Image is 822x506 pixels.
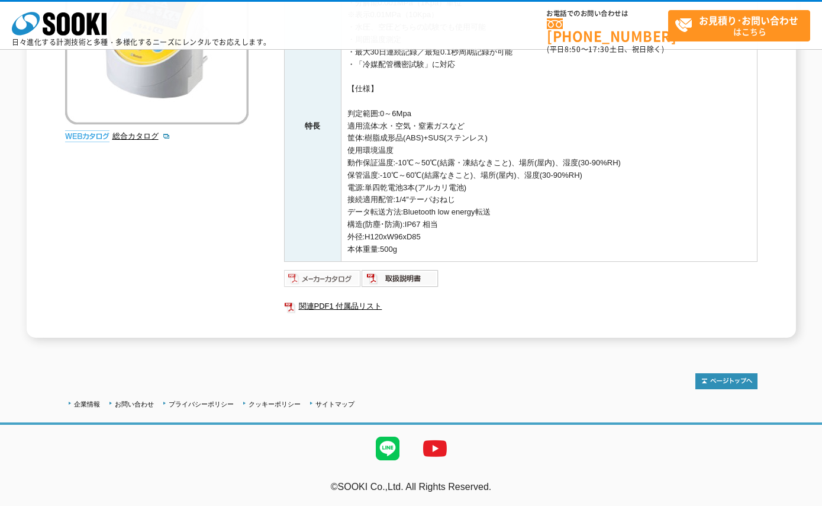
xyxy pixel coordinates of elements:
a: [PHONE_NUMBER] [547,18,668,43]
img: LINE [364,425,411,472]
a: 総合カタログ [112,132,170,140]
a: メーカーカタログ [284,277,362,286]
a: クッキーポリシー [249,401,301,408]
span: (平日 ～ 土日、祝日除く) [547,44,664,55]
a: 企業情報 [74,401,100,408]
span: お電話でのお問い合わせは [547,10,668,17]
img: YouTube [411,425,459,472]
img: トップページへ [695,373,757,389]
a: 関連PDF1 付属品リスト [284,299,757,314]
a: テストMail [776,494,822,504]
img: 取扱説明書 [362,269,439,288]
img: メーカーカタログ [284,269,362,288]
span: 17:30 [588,44,610,55]
a: サイトマップ [315,401,354,408]
span: はこちら [675,11,810,40]
a: お見積り･お問い合わせはこちら [668,10,810,41]
a: お問い合わせ [115,401,154,408]
strong: お見積り･お問い合わせ [699,13,798,27]
span: 8:50 [565,44,581,55]
a: プライバシーポリシー [169,401,234,408]
p: 日々進化する計測技術と多種・多様化するニーズにレンタルでお応えします。 [12,39,271,46]
img: webカタログ [65,130,109,142]
a: 取扱説明書 [362,277,439,286]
